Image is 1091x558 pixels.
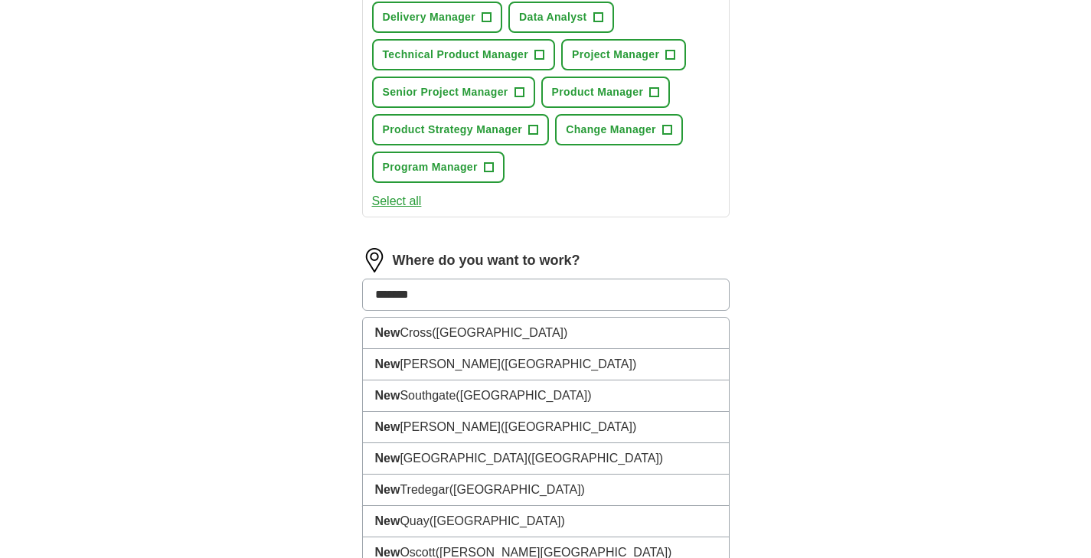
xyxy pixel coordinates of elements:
li: [GEOGRAPHIC_DATA] [363,443,729,475]
span: Product Strategy Manager [383,122,523,138]
img: location.png [362,248,387,272]
button: Select all [372,192,422,210]
li: Tredegar [363,475,729,506]
button: Senior Project Manager [372,77,535,108]
span: ([GEOGRAPHIC_DATA]) [501,357,636,370]
strong: New [375,420,400,433]
button: Product Manager [541,77,671,108]
li: [PERSON_NAME] [363,412,729,443]
strong: New [375,389,400,402]
span: Senior Project Manager [383,84,508,100]
button: Change Manager [555,114,683,145]
span: Delivery Manager [383,9,476,25]
span: Program Manager [383,159,478,175]
span: ([GEOGRAPHIC_DATA]) [430,514,565,527]
label: Where do you want to work? [393,250,580,271]
span: ([GEOGRAPHIC_DATA]) [456,389,591,402]
span: Data Analyst [519,9,587,25]
li: Quay [363,506,729,537]
li: [PERSON_NAME] [363,349,729,380]
span: Technical Product Manager [383,47,529,63]
span: Product Manager [552,84,644,100]
strong: New [375,483,400,496]
span: Change Manager [566,122,656,138]
span: ([GEOGRAPHIC_DATA]) [432,326,567,339]
span: Project Manager [572,47,659,63]
button: Technical Product Manager [372,39,556,70]
span: ([GEOGRAPHIC_DATA]) [449,483,585,496]
span: ([GEOGRAPHIC_DATA]) [501,420,636,433]
strong: New [375,326,400,339]
button: Program Manager [372,152,505,183]
strong: New [375,514,400,527]
button: Delivery Manager [372,2,503,33]
strong: New [375,452,400,465]
li: Cross [363,318,729,349]
button: Product Strategy Manager [372,114,550,145]
li: Southgate [363,380,729,412]
button: Project Manager [561,39,686,70]
span: ([GEOGRAPHIC_DATA]) [528,452,663,465]
button: Data Analyst [508,2,614,33]
strong: New [375,357,400,370]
